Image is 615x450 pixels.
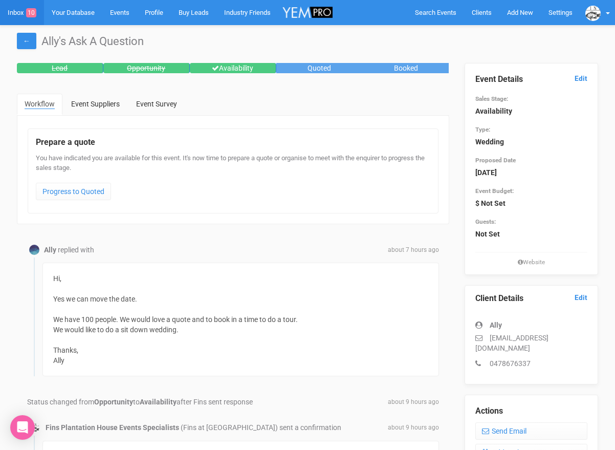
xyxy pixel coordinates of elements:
small: Event Budget: [475,187,514,195]
span: Search Events [415,9,456,16]
span: (Fins at [GEOGRAPHIC_DATA]) sent a confirmation [181,423,341,432]
small: Guests: [475,218,496,225]
small: Sales Stage: [475,95,508,102]
strong: Wedding [475,138,504,146]
strong: Ally [44,246,56,254]
small: Type: [475,126,490,133]
span: about 7 hours ago [388,246,439,254]
div: Availability [190,63,276,73]
a: Send Email [475,422,588,440]
legend: Event Details [475,74,588,85]
span: about 9 hours ago [388,398,439,406]
strong: Availability [140,398,177,406]
a: Edit [575,74,587,83]
div: Booked [363,63,449,73]
a: Event Suppliers [63,94,127,114]
div: You have indicated you are available for this event. It's now time to prepare a quote or organise... [36,154,430,205]
span: Add New [507,9,533,16]
a: Workflow [17,94,62,115]
div: Quoted [276,63,363,73]
span: Clients [472,9,492,16]
img: Profile Image [29,245,39,255]
span: 10 [26,8,36,17]
strong: Ally [490,321,502,329]
img: data [585,6,601,21]
strong: $ Not Set [475,199,506,207]
span: Status changed from to after Fins sent response [27,398,253,406]
span: replied with [58,246,94,254]
h1: Ally's Ask A Question [17,35,598,48]
span: about 9 hours ago [388,423,439,432]
legend: Actions [475,405,588,417]
a: Edit [575,293,587,303]
div: Opportunity [103,63,190,73]
strong: Availability [475,107,512,115]
strong: Fins Plantation House Events Specialists [46,423,179,432]
strong: [DATE] [475,168,497,177]
legend: Client Details [475,293,588,305]
strong: Not Set [475,230,500,238]
a: Event Survey [128,94,185,114]
a: Progress to Quoted [36,183,111,200]
div: Hi, Yes we can move the date. We have 100 people. We would love a quote and to book in a time to ... [42,263,439,376]
div: Open Intercom Messenger [10,415,35,440]
a: ← [17,33,36,49]
small: Proposed Date [475,157,516,164]
p: 0478676337 [475,358,588,369]
div: Lead [17,63,103,73]
legend: Prepare a quote [36,137,430,148]
p: [EMAIL_ADDRESS][DOMAIN_NAME] [475,333,588,353]
strong: Opportunity [94,398,133,406]
small: Website [475,258,588,267]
